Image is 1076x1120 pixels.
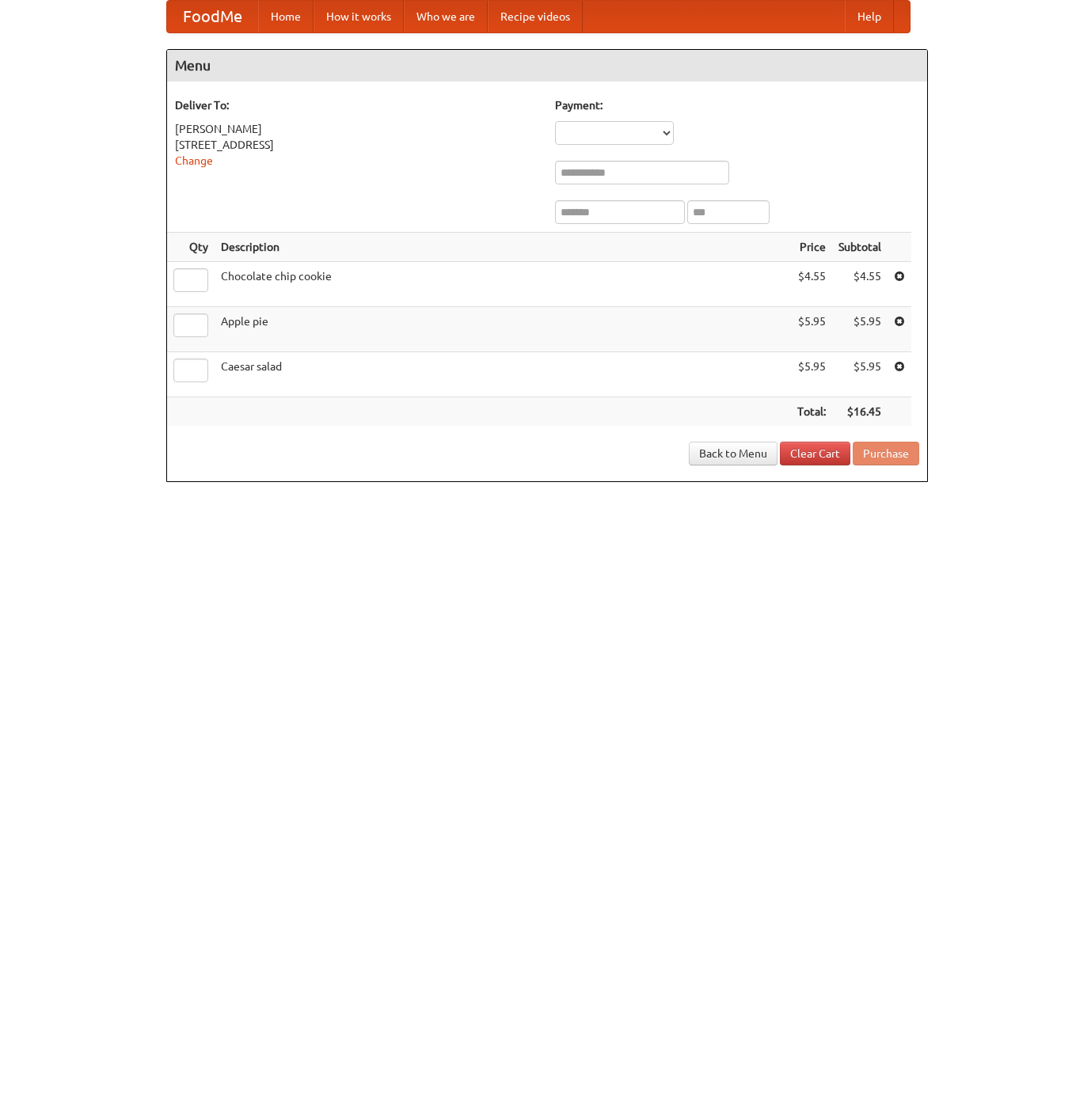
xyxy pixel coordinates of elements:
[167,233,215,262] th: Qty
[832,352,888,397] td: $5.95
[175,97,539,113] h5: Deliver To:
[853,442,919,465] button: Purchase
[791,397,832,427] th: Total:
[832,307,888,352] td: $5.95
[215,233,791,262] th: Description
[488,1,583,32] a: Recipe videos
[832,262,888,307] td: $4.55
[167,1,258,32] a: FoodMe
[791,352,832,397] td: $5.95
[845,1,894,32] a: Help
[791,307,832,352] td: $5.95
[215,352,791,397] td: Caesar salad
[175,154,213,167] a: Change
[791,262,832,307] td: $4.55
[791,233,832,262] th: Price
[215,307,791,352] td: Apple pie
[167,50,927,82] h4: Menu
[832,397,888,427] th: $16.45
[175,121,539,137] div: [PERSON_NAME]
[314,1,404,32] a: How it works
[832,233,888,262] th: Subtotal
[258,1,314,32] a: Home
[780,442,850,465] a: Clear Cart
[555,97,919,113] h5: Payment:
[175,137,539,153] div: [STREET_ADDRESS]
[404,1,488,32] a: Who we are
[689,442,778,465] a: Back to Menu
[215,262,791,307] td: Chocolate chip cookie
